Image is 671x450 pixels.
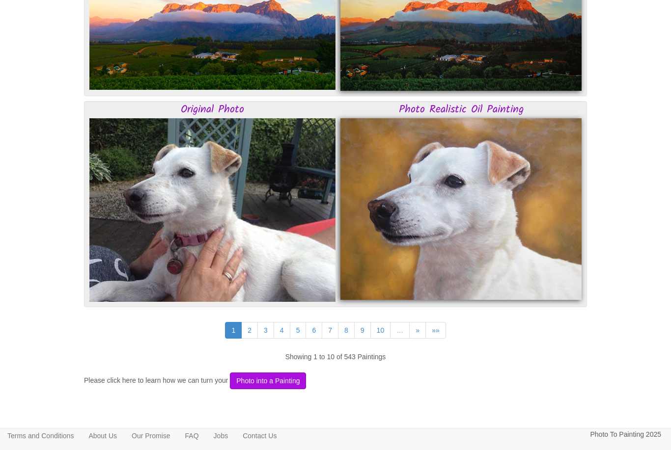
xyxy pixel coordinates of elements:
[274,322,290,339] a: 4
[225,322,242,339] a: 1
[84,351,587,363] p: Showing 1 to 10 of 543 Paintings
[370,322,391,339] a: 10
[257,322,274,339] a: 3
[340,118,582,300] img: Oil painting of a dog
[228,376,306,384] a: Photo into a Painting
[230,372,306,389] button: Photo into a Painting
[306,322,322,339] a: 6
[425,322,446,339] a: »»
[390,322,410,339] a: …
[340,104,582,116] h3: Photo Realistic Oil Painting
[178,428,206,443] a: FAQ
[241,322,258,339] a: 2
[89,118,335,302] img: Original Photo
[338,322,355,339] a: 8
[409,322,426,339] a: »
[322,322,338,339] a: 7
[206,428,236,443] a: Jobs
[89,104,335,116] h3: Original Photo
[124,428,178,443] a: Our Promise
[84,372,587,389] p: Please click here to learn how we can turn your
[81,428,124,443] a: About Us
[354,322,371,339] a: 9
[235,428,284,443] a: Contact Us
[590,428,661,441] p: Photo To Painting 2025
[290,322,307,339] a: 5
